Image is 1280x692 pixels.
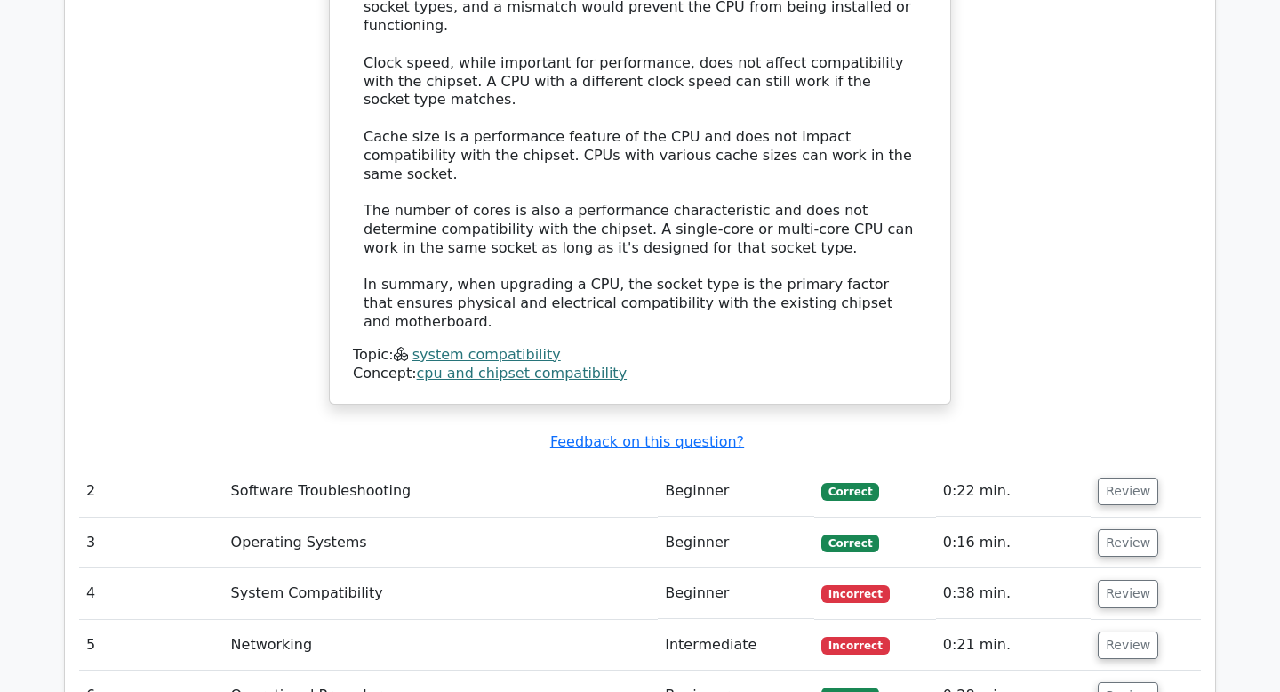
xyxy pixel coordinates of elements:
td: 2 [79,466,224,517]
td: 0:38 min. [936,568,1091,619]
td: Beginner [658,518,814,568]
td: Beginner [658,466,814,517]
div: Concept: [353,365,927,383]
span: Correct [821,535,879,552]
div: Topic: [353,346,927,365]
td: 4 [79,568,224,619]
td: 0:16 min. [936,518,1091,568]
td: 5 [79,620,224,671]
td: 3 [79,518,224,568]
a: system compatibility [412,346,561,363]
button: Review [1098,529,1158,557]
a: cpu and chipset compatibility [417,365,628,382]
td: Networking [224,620,659,671]
button: Review [1098,478,1158,505]
a: Feedback on this question? [550,433,744,450]
button: Review [1098,580,1158,608]
td: Operating Systems [224,518,659,568]
span: Incorrect [821,637,890,655]
button: Review [1098,632,1158,659]
td: Intermediate [658,620,814,671]
span: Incorrect [821,585,890,603]
td: 0:22 min. [936,466,1091,517]
td: Beginner [658,568,814,619]
td: System Compatibility [224,568,659,619]
span: Correct [821,483,879,501]
td: 0:21 min. [936,620,1091,671]
td: Software Troubleshooting [224,466,659,517]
